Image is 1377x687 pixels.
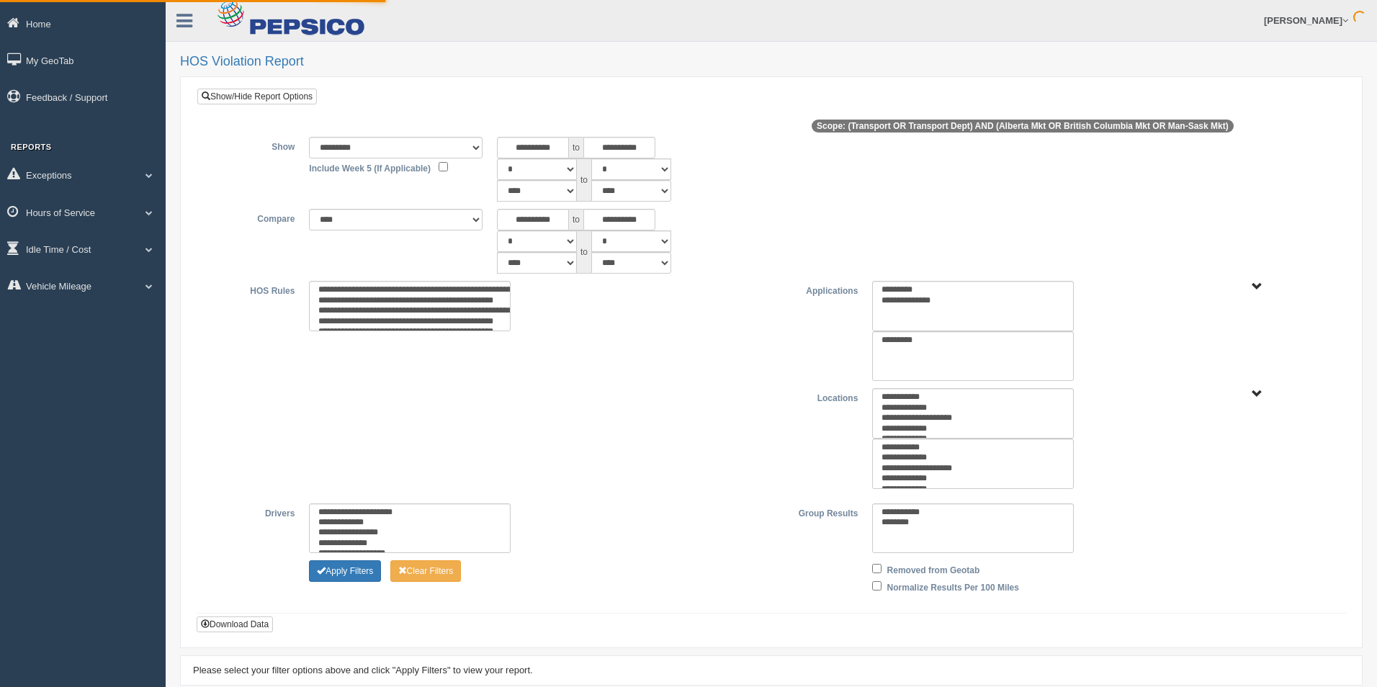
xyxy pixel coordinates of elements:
[390,560,462,582] button: Change Filter Options
[197,89,317,104] a: Show/Hide Report Options
[309,158,431,176] label: Include Week 5 (If Applicable)
[193,665,533,675] span: Please select your filter options above and click "Apply Filters" to view your report.
[197,616,273,632] button: Download Data
[569,137,583,158] span: to
[208,209,302,226] label: Compare
[771,503,865,521] label: Group Results
[771,388,865,405] label: Locations
[309,560,381,582] button: Change Filter Options
[812,120,1234,133] span: Scope: (Transport OR Transport Dept) AND (Alberta Mkt OR British Columbia Mkt OR Man-Sask Mkt)
[771,281,865,298] label: Applications
[180,55,1363,69] h2: HOS Violation Report
[569,209,583,230] span: to
[577,158,591,202] span: to
[208,281,302,298] label: HOS Rules
[577,230,591,274] span: to
[887,578,1019,595] label: Normalize Results Per 100 Miles
[887,560,980,578] label: Removed from Geotab
[208,137,302,154] label: Show
[208,503,302,521] label: Drivers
